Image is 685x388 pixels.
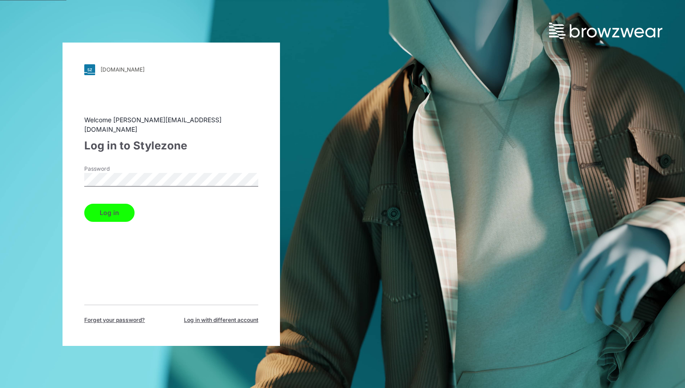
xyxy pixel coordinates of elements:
[549,23,662,39] img: browzwear-logo.73288ffb.svg
[84,138,258,154] div: Log in to Stylezone
[184,316,258,324] span: Log in with different account
[84,204,135,222] button: Log in
[84,115,258,134] div: Welcome [PERSON_NAME][EMAIL_ADDRESS][DOMAIN_NAME]
[101,66,145,73] div: [DOMAIN_NAME]
[84,316,145,324] span: Forget your password?
[84,64,95,75] img: svg+xml;base64,PHN2ZyB3aWR0aD0iMjgiIGhlaWdodD0iMjgiIHZpZXdCb3g9IjAgMCAyOCAyOCIgZmlsbD0ibm9uZSIgeG...
[84,165,148,173] label: Password
[84,64,258,75] a: [DOMAIN_NAME]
